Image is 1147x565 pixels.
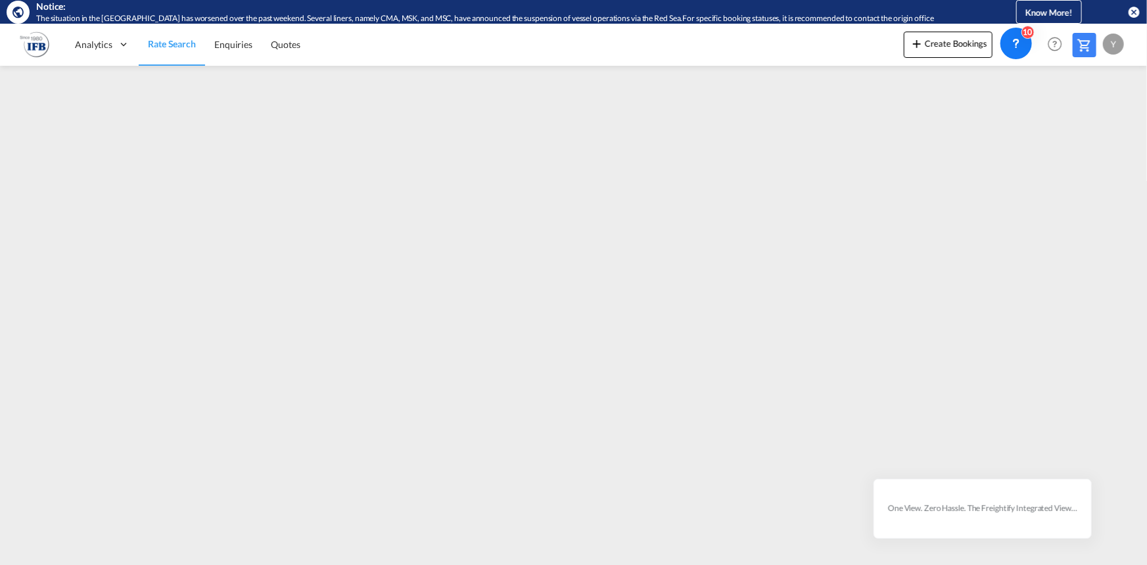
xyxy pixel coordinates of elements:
[909,36,925,51] md-icon: icon-plus 400-fg
[1103,34,1124,55] div: Y
[148,38,196,49] span: Rate Search
[1044,33,1066,55] span: Help
[1025,7,1073,18] span: Know More!
[75,38,112,51] span: Analytics
[271,39,300,50] span: Quotes
[12,5,25,18] md-icon: icon-earth
[904,32,993,58] button: icon-plus 400-fgCreate Bookings
[66,23,139,66] div: Analytics
[262,23,309,66] a: Quotes
[1044,33,1073,57] div: Help
[214,39,252,50] span: Enquiries
[1127,5,1140,18] button: icon-close-circle
[36,13,970,24] div: The situation in the Red Sea has worsened over the past weekend. Several liners, namely CMA, MSK,...
[139,23,205,66] a: Rate Search
[205,23,262,66] a: Enquiries
[20,30,49,59] img: b628ab10256c11eeb52753acbc15d091.png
